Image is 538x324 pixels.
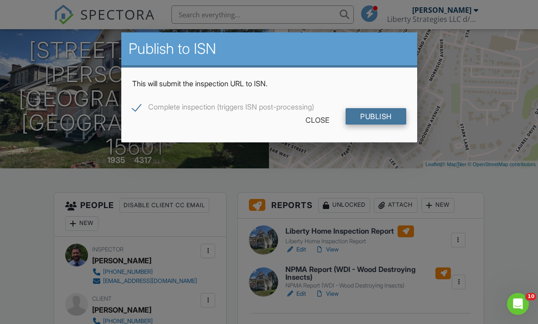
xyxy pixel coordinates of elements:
[507,293,529,315] iframe: Intercom live chat
[132,78,406,89] p: This will submit the inspection URL to ISN.
[526,293,536,300] span: 10
[132,103,314,114] label: Complete inspection (triggers ISN post-processing)
[129,40,410,58] h2: Publish to ISN
[291,112,344,128] div: Close
[346,108,406,125] input: Publish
